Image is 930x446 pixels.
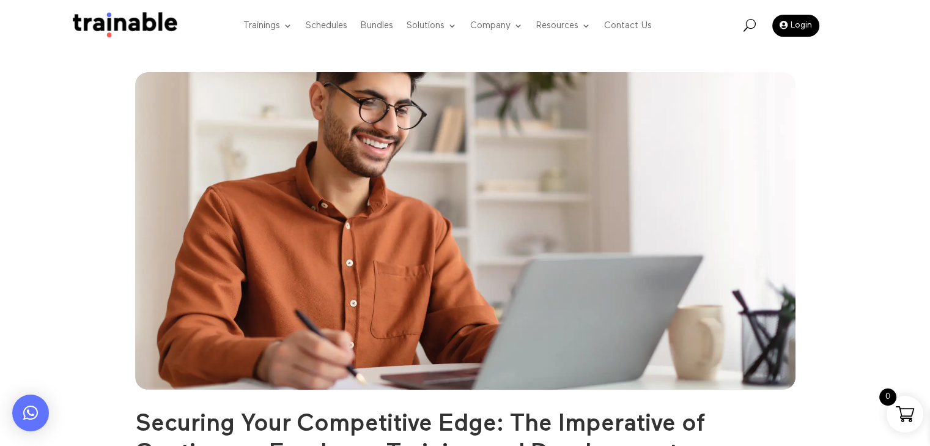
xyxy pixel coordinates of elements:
a: Schedules [306,2,347,50]
img: Securing Your Competitive Edge_ The Imperative of Continuous Employee Training and Development [135,72,795,390]
a: Resources [536,2,591,50]
span: U [743,19,755,31]
a: Contact Us [604,2,652,50]
a: Company [470,2,523,50]
a: Solutions [407,2,457,50]
a: Login [772,15,819,37]
a: Bundles [361,2,393,50]
a: Trainings [243,2,292,50]
span: 0 [879,388,896,406]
